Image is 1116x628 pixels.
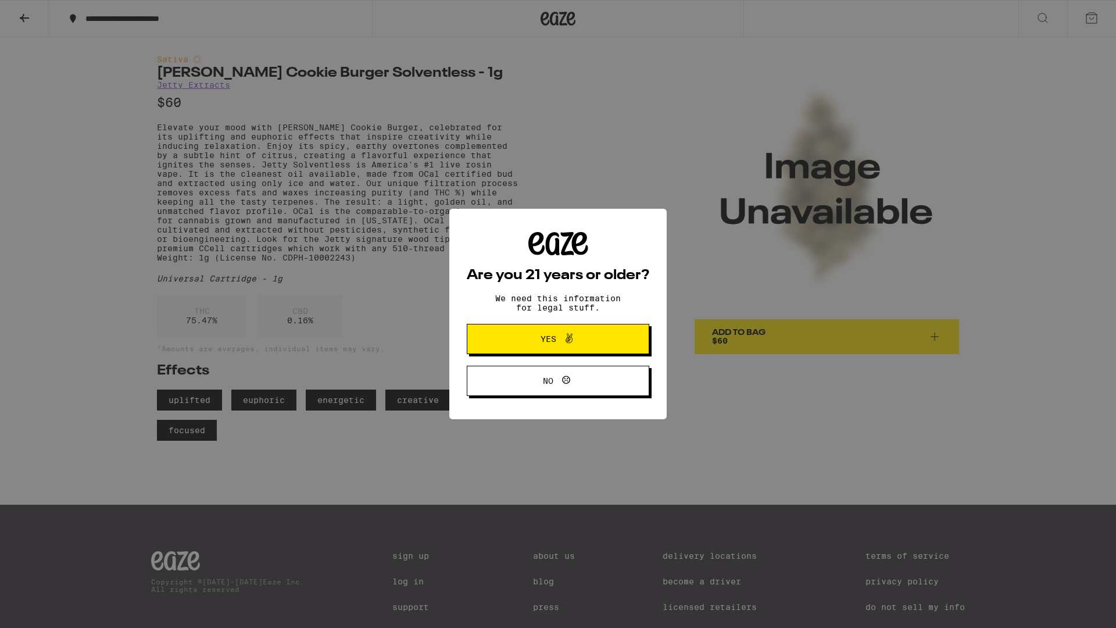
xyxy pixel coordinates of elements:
[485,294,631,312] p: We need this information for legal stuff.
[467,269,649,283] h2: Are you 21 years or older?
[541,335,556,343] span: Yes
[467,366,649,396] button: No
[543,377,553,385] span: No
[1043,593,1104,622] iframe: Opens a widget where you can find more information
[467,324,649,354] button: Yes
